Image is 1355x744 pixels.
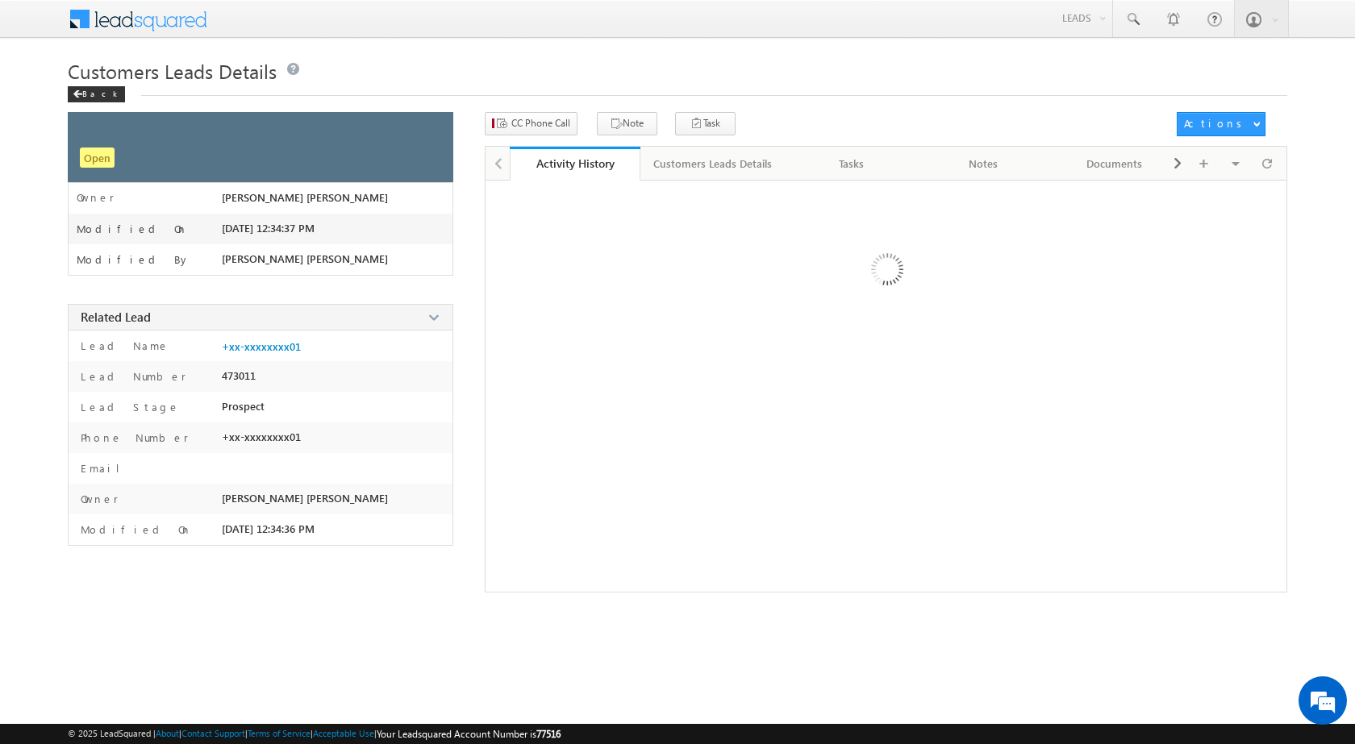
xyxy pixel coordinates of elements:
[222,400,265,413] span: Prospect
[68,58,277,84] span: Customers Leads Details
[786,147,918,181] a: Tasks
[77,522,192,537] label: Modified On
[80,148,115,168] span: Open
[313,728,374,738] a: Acceptable Use
[77,339,169,353] label: Lead Name
[222,340,301,353] a: +xx-xxxxxxxx01
[156,728,179,738] a: About
[522,156,629,171] div: Activity History
[675,112,736,135] button: Task
[931,154,1035,173] div: Notes
[248,728,311,738] a: Terms of Service
[1184,116,1248,131] div: Actions
[653,154,772,173] div: Customers Leads Details
[222,522,315,535] span: [DATE] 12:34:36 PM
[222,430,301,443] span: +xx-xxxxxxxx01
[1177,112,1265,136] button: Actions
[536,728,561,740] span: 77516
[77,492,119,506] label: Owner
[68,86,125,102] div: Back
[485,112,577,135] button: CC Phone Call
[640,147,786,181] a: Customers Leads Details
[77,461,132,476] label: Email
[597,112,657,135] button: Note
[799,154,903,173] div: Tasks
[77,191,115,204] label: Owner
[918,147,1049,181] a: Notes
[68,726,561,742] span: © 2025 LeadSquared | | | | |
[222,252,388,265] span: [PERSON_NAME] [PERSON_NAME]
[510,147,641,181] a: Activity History
[222,369,256,382] span: 473011
[1062,154,1166,173] div: Documents
[77,222,188,235] label: Modified On
[181,728,245,738] a: Contact Support
[377,728,561,740] span: Your Leadsquared Account Number is
[1049,147,1181,181] a: Documents
[222,492,388,505] span: [PERSON_NAME] [PERSON_NAME]
[77,400,180,414] label: Lead Stage
[222,191,388,204] span: [PERSON_NAME] [PERSON_NAME]
[803,189,969,355] img: Loading ...
[81,309,151,325] span: Related Lead
[77,253,190,266] label: Modified By
[511,116,570,131] span: CC Phone Call
[222,222,315,235] span: [DATE] 12:34:37 PM
[77,369,186,384] label: Lead Number
[77,430,189,445] label: Phone Number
